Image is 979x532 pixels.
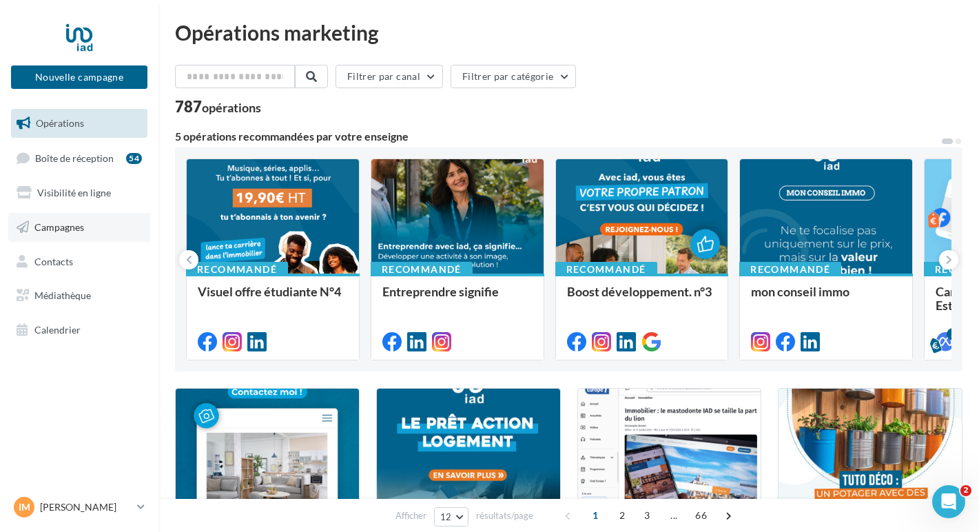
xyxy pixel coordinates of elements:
a: Visibilité en ligne [8,178,150,207]
span: 2 [960,485,971,496]
span: Visuel offre étudiante N°4 [198,284,341,299]
div: 5 opérations recommandées par votre enseigne [175,131,940,142]
a: IM [PERSON_NAME] [11,494,147,520]
span: Entreprendre signifie [382,284,499,299]
span: 12 [440,511,452,522]
button: Nouvelle campagne [11,65,147,89]
div: Opérations marketing [175,22,962,43]
span: 66 [690,504,712,526]
span: Contacts [34,255,73,267]
button: Filtrer par catégorie [451,65,576,88]
span: mon conseil immo [751,284,849,299]
div: 54 [126,153,142,164]
span: 1 [584,504,606,526]
span: Opérations [36,117,84,129]
a: Contacts [8,247,150,276]
a: Boîte de réception54 [8,143,150,173]
span: Boîte de réception [35,152,114,163]
button: Filtrer par canal [336,65,443,88]
div: Recommandé [739,262,841,277]
div: 787 [175,99,261,114]
span: IM [19,500,30,514]
a: Calendrier [8,316,150,345]
div: Recommandé [371,262,473,277]
button: 12 [434,507,469,526]
div: Recommandé [186,262,288,277]
div: Recommandé [555,262,657,277]
span: Visibilité en ligne [37,187,111,198]
span: résultats/page [476,509,533,522]
iframe: Intercom live chat [932,485,965,518]
span: Calendrier [34,324,81,336]
span: Boost développement. n°3 [567,284,712,299]
span: Afficher [395,509,426,522]
a: Campagnes [8,213,150,242]
div: 5 [947,328,959,340]
span: 2 [611,504,633,526]
a: Opérations [8,109,150,138]
span: ... [663,504,685,526]
div: opérations [202,101,261,114]
a: Médiathèque [8,281,150,310]
span: Campagnes [34,221,84,233]
p: [PERSON_NAME] [40,500,132,514]
span: 3 [636,504,658,526]
span: Médiathèque [34,289,91,301]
